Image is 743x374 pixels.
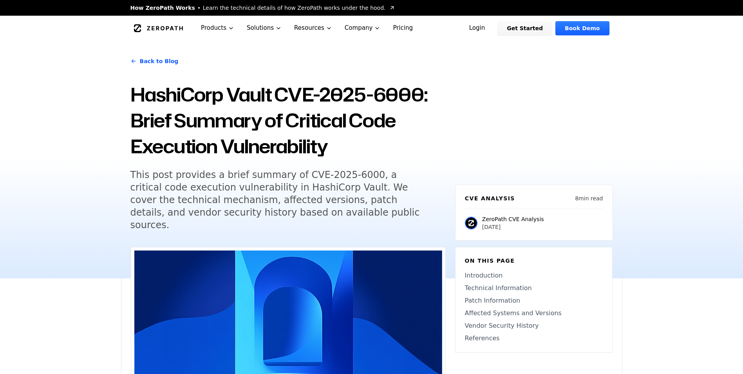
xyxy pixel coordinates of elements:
a: Login [460,21,495,35]
a: How ZeroPath WorksLearn the technical details of how ZeroPath works under the hood. [130,4,395,12]
h6: CVE Analysis [465,194,515,202]
a: References [465,334,603,343]
nav: Global [121,16,622,40]
a: Pricing [387,16,419,40]
a: Affected Systems and Versions [465,309,603,318]
p: ZeroPath CVE Analysis [482,215,544,223]
p: 8 min read [575,194,603,202]
a: Patch Information [465,296,603,305]
button: Products [195,16,240,40]
a: Vendor Security History [465,321,603,330]
a: Introduction [465,271,603,280]
a: Get Started [497,21,552,35]
p: [DATE] [482,223,544,231]
button: Company [338,16,387,40]
a: Technical Information [465,283,603,293]
img: ZeroPath CVE Analysis [465,217,477,229]
button: Solutions [240,16,288,40]
h1: HashiCorp Vault CVE-2025-6000: Brief Summary of Critical Code Execution Vulnerability [130,82,446,159]
h5: This post provides a brief summary of CVE-2025-6000, a critical code execution vulnerability in H... [130,169,431,231]
a: Back to Blog [130,50,179,72]
button: Resources [288,16,338,40]
h6: On this page [465,257,603,265]
span: How ZeroPath Works [130,4,195,12]
span: Learn the technical details of how ZeroPath works under the hood. [203,4,386,12]
a: Book Demo [555,21,609,35]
